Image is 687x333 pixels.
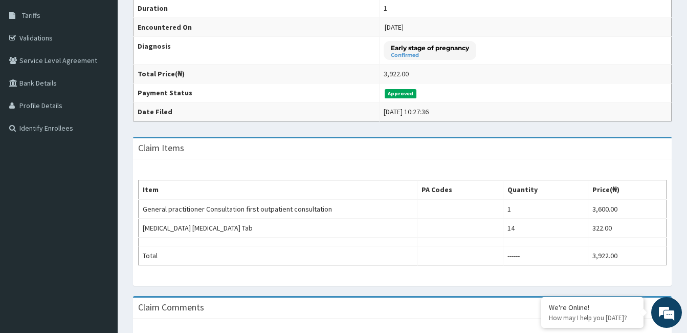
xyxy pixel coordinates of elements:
span: [DATE] [385,23,404,32]
td: 3,922.00 [588,246,667,265]
th: Quantity [503,180,588,200]
th: Item [139,180,417,200]
div: We're Online! [549,303,636,312]
td: Total [139,246,417,265]
td: 3,600.00 [588,199,667,219]
th: Encountered On [134,18,380,37]
th: Date Filed [134,102,380,121]
div: 3,922.00 [384,69,409,79]
p: How may I help you today? [549,314,636,322]
td: 322.00 [588,219,667,238]
span: Approved [385,89,417,98]
h3: Claim Comments [138,303,204,312]
th: Diagnosis [134,37,380,65]
small: Confirmed [391,53,469,58]
td: [MEDICAL_DATA] [MEDICAL_DATA] Tab [139,219,417,238]
div: 1 [384,3,387,13]
h3: Claim Items [138,143,184,153]
th: Total Price(₦) [134,65,380,84]
p: Early stage of pregnancy [391,44,469,52]
span: Tariffs [22,11,40,20]
th: PA Codes [417,180,503,200]
td: 14 [503,219,588,238]
td: General practitioner Consultation first outpatient consultation [139,199,417,219]
div: [DATE] 10:27:36 [384,107,429,117]
th: Payment Status [134,84,380,102]
th: Price(₦) [588,180,667,200]
td: 1 [503,199,588,219]
td: ------ [503,246,588,265]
